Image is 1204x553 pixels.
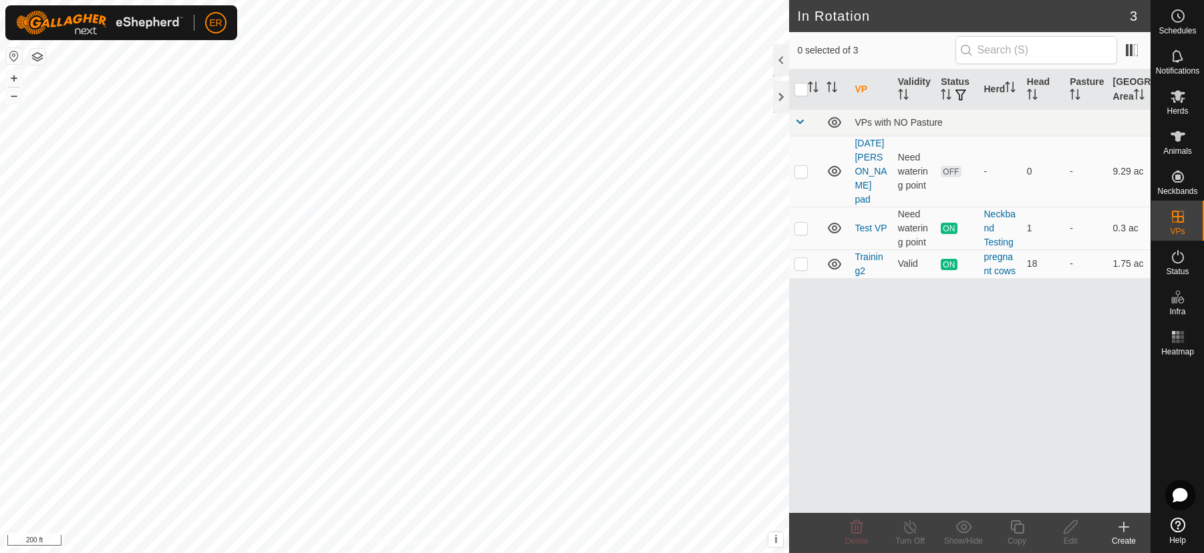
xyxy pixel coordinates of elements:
a: Test VP [855,223,887,233]
a: Privacy Policy [342,536,392,548]
img: Gallagher Logo [16,11,183,35]
div: Show/Hide [937,535,990,547]
a: Training2 [855,251,883,276]
span: Heatmap [1161,348,1194,356]
div: VPs with NO Pasture [855,117,1145,128]
input: Search (S) [955,36,1117,64]
th: Herd [978,70,1021,110]
a: Contact Us [408,536,447,548]
p-sorticon: Activate to sort [1070,91,1080,102]
th: Validity [893,70,935,110]
button: Reset Map [6,48,22,64]
span: Help [1169,536,1186,544]
td: Need watering point [893,136,935,207]
p-sorticon: Activate to sort [898,91,909,102]
td: - [1064,249,1107,278]
th: VP [849,70,892,110]
td: - [1064,136,1107,207]
td: Valid [893,249,935,278]
div: pregnant cows [984,250,1016,278]
p-sorticon: Activate to sort [808,84,818,94]
span: Herds [1167,107,1188,115]
span: VPs [1170,227,1185,235]
button: Map Layers [29,49,45,65]
div: Neckband Testing [984,207,1016,249]
span: ON [941,259,957,270]
span: ER [209,16,222,30]
div: Turn Off [883,535,937,547]
p-sorticon: Activate to sort [1134,91,1145,102]
div: Copy [990,535,1044,547]
span: Animals [1163,147,1192,155]
td: Need watering point [893,207,935,249]
span: Delete [845,536,869,546]
div: Create [1097,535,1151,547]
span: 0 selected of 3 [797,43,955,58]
span: Notifications [1156,67,1199,75]
div: - [984,164,1016,179]
a: [DATE] [PERSON_NAME] pad [855,138,887,205]
span: 3 [1130,6,1137,26]
p-sorticon: Activate to sort [826,84,837,94]
th: Head [1022,70,1064,110]
th: Pasture [1064,70,1107,110]
td: 1 [1022,207,1064,249]
td: 18 [1022,249,1064,278]
a: Help [1151,512,1204,550]
th: [GEOGRAPHIC_DATA] Area [1108,70,1151,110]
h2: In Rotation [797,8,1129,24]
span: Infra [1169,308,1185,316]
div: Edit [1044,535,1097,547]
td: 0.3 ac [1108,207,1151,249]
td: 1.75 ac [1108,249,1151,278]
p-sorticon: Activate to sort [1027,91,1038,102]
span: ON [941,223,957,234]
span: Schedules [1159,27,1196,35]
span: Status [1166,267,1189,275]
span: i [774,534,777,545]
p-sorticon: Activate to sort [1005,84,1016,94]
td: 9.29 ac [1108,136,1151,207]
td: - [1064,207,1107,249]
button: – [6,88,22,104]
button: i [768,532,783,547]
span: OFF [941,166,961,177]
td: 0 [1022,136,1064,207]
span: Neckbands [1157,187,1197,195]
button: + [6,70,22,86]
p-sorticon: Activate to sort [941,91,951,102]
th: Status [935,70,978,110]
